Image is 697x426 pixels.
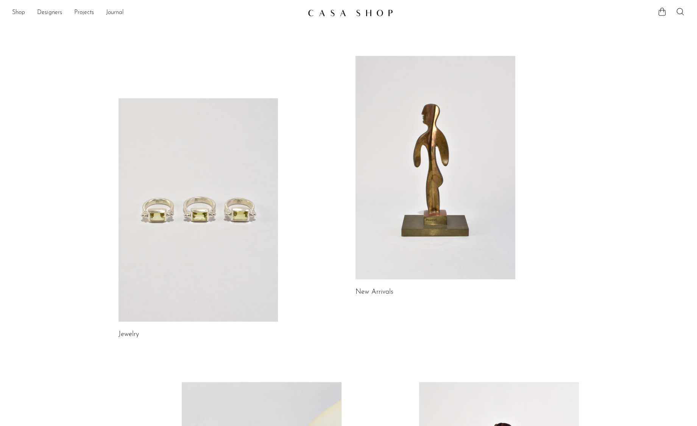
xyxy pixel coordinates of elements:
a: Shop [12,8,25,18]
a: New Arrivals [356,289,393,296]
ul: NEW HEADER MENU [12,6,302,19]
a: Journal [106,8,124,18]
a: Projects [74,8,94,18]
nav: Desktop navigation [12,6,302,19]
a: Jewelry [119,331,139,338]
a: Designers [37,8,62,18]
